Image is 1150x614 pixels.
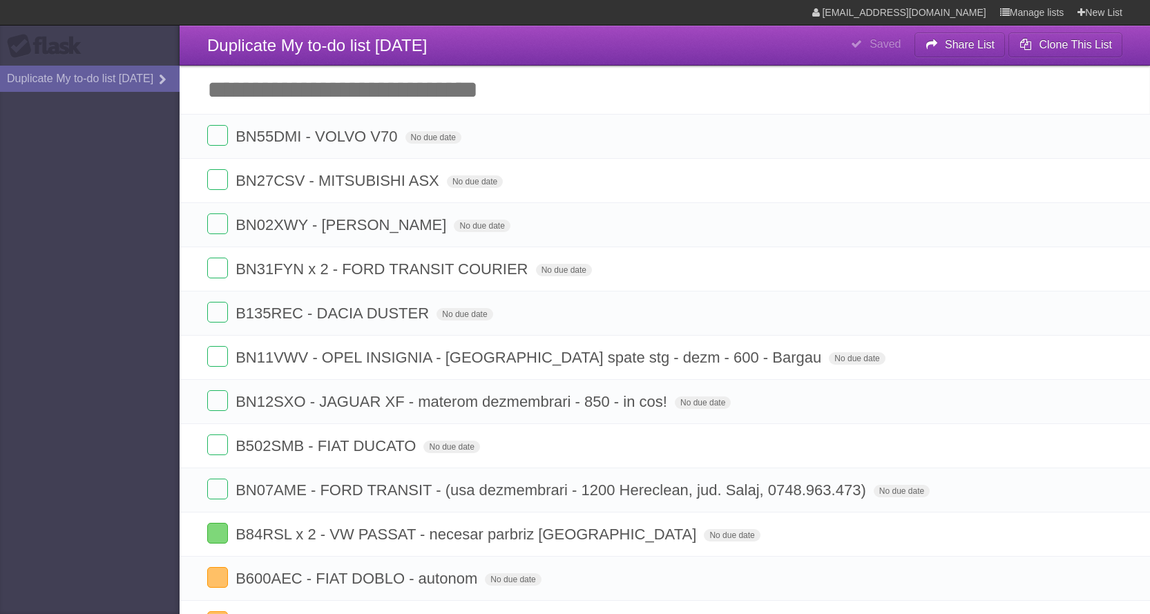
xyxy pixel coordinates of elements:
span: B135REC - DACIA DUSTER [236,305,432,322]
label: Done [207,523,228,544]
label: Done [207,169,228,190]
span: No due date [829,352,885,365]
button: Share List [914,32,1006,57]
span: BN02XWY - [PERSON_NAME] [236,216,450,233]
span: No due date [437,308,492,320]
b: Share List [945,39,995,50]
span: No due date [447,175,503,188]
span: B502SMB - FIAT DUCATO [236,437,419,454]
label: Done [207,479,228,499]
span: BN55DMI - VOLVO V70 [236,128,401,145]
span: B84RSL x 2 - VW PASSAT - necesar parbriz [GEOGRAPHIC_DATA] [236,526,700,543]
button: Clone This List [1008,32,1122,57]
span: BN07AME - FORD TRANSIT - (usa dezmembrari - 1200 Hereclean, jud. Salaj, 0748.963.473) [236,481,870,499]
label: Done [207,258,228,278]
div: Flask [7,34,90,59]
label: Done [207,213,228,234]
label: Done [207,302,228,323]
span: No due date [704,529,760,541]
b: Saved [870,38,901,50]
label: Done [207,346,228,367]
span: BN12SXO - JAGUAR XF - materom dezmembrari - 850 - in cos! [236,393,671,410]
span: BN27CSV - MITSUBISHI ASX [236,172,443,189]
span: No due date [423,441,479,453]
label: Done [207,390,228,411]
span: BN31FYN x 2 - FORD TRANSIT COURIER [236,260,531,278]
span: B600AEC - FIAT DOBLO - autonom [236,570,481,587]
span: No due date [874,485,930,497]
span: No due date [675,396,731,409]
label: Done [207,567,228,588]
span: No due date [405,131,461,144]
span: No due date [485,573,541,586]
span: No due date [536,264,592,276]
span: Duplicate My to-do list [DATE] [207,36,427,55]
span: No due date [454,220,510,232]
label: Done [207,125,228,146]
label: Done [207,434,228,455]
span: BN11VWV - OPEL INSIGNIA - [GEOGRAPHIC_DATA] spate stg - dezm - 600 - Bargau [236,349,825,366]
b: Clone This List [1039,39,1112,50]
